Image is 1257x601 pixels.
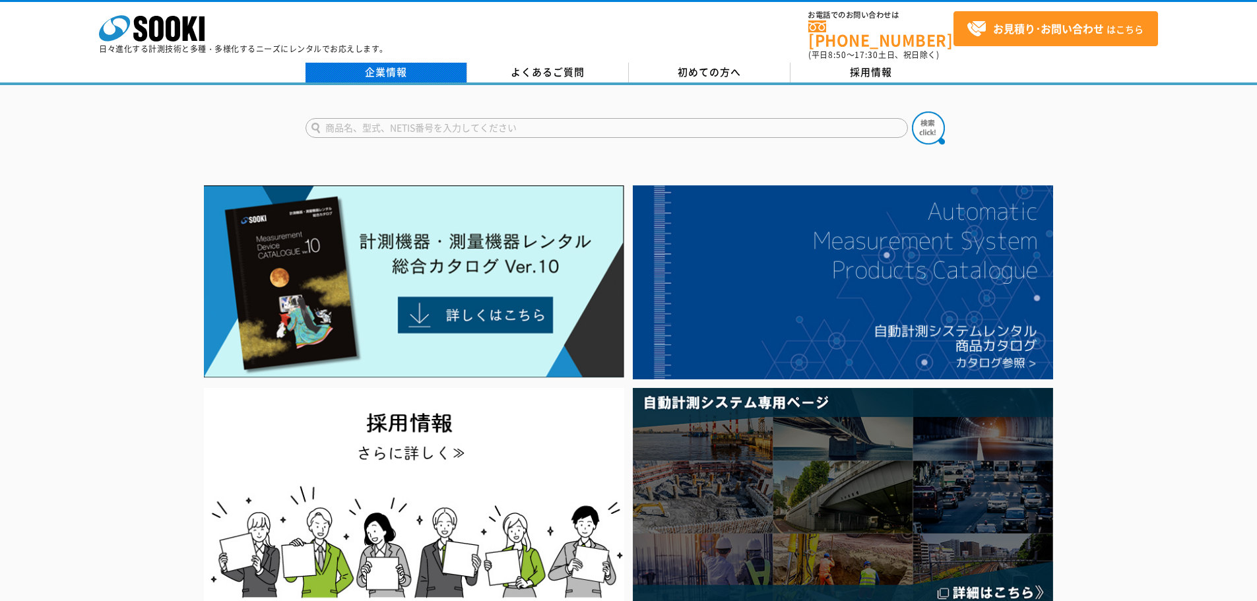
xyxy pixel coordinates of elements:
[912,111,945,144] img: btn_search.png
[808,49,939,61] span: (平日 ～ 土日、祝日除く)
[678,65,741,79] span: 初めての方へ
[953,11,1158,46] a: お見積り･お問い合わせはこちら
[306,63,467,82] a: 企業情報
[467,63,629,82] a: よくあるご質問
[967,19,1144,39] span: はこちら
[633,185,1053,379] img: 自動計測システムカタログ
[808,11,953,19] span: お電話でのお問い合わせは
[790,63,952,82] a: 採用情報
[204,185,624,378] img: Catalog Ver10
[993,20,1104,36] strong: お見積り･お問い合わせ
[99,45,388,53] p: 日々進化する計測技術と多種・多様化するニーズにレンタルでお応えします。
[828,49,847,61] span: 8:50
[854,49,878,61] span: 17:30
[808,20,953,47] a: [PHONE_NUMBER]
[306,118,908,138] input: 商品名、型式、NETIS番号を入力してください
[629,63,790,82] a: 初めての方へ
